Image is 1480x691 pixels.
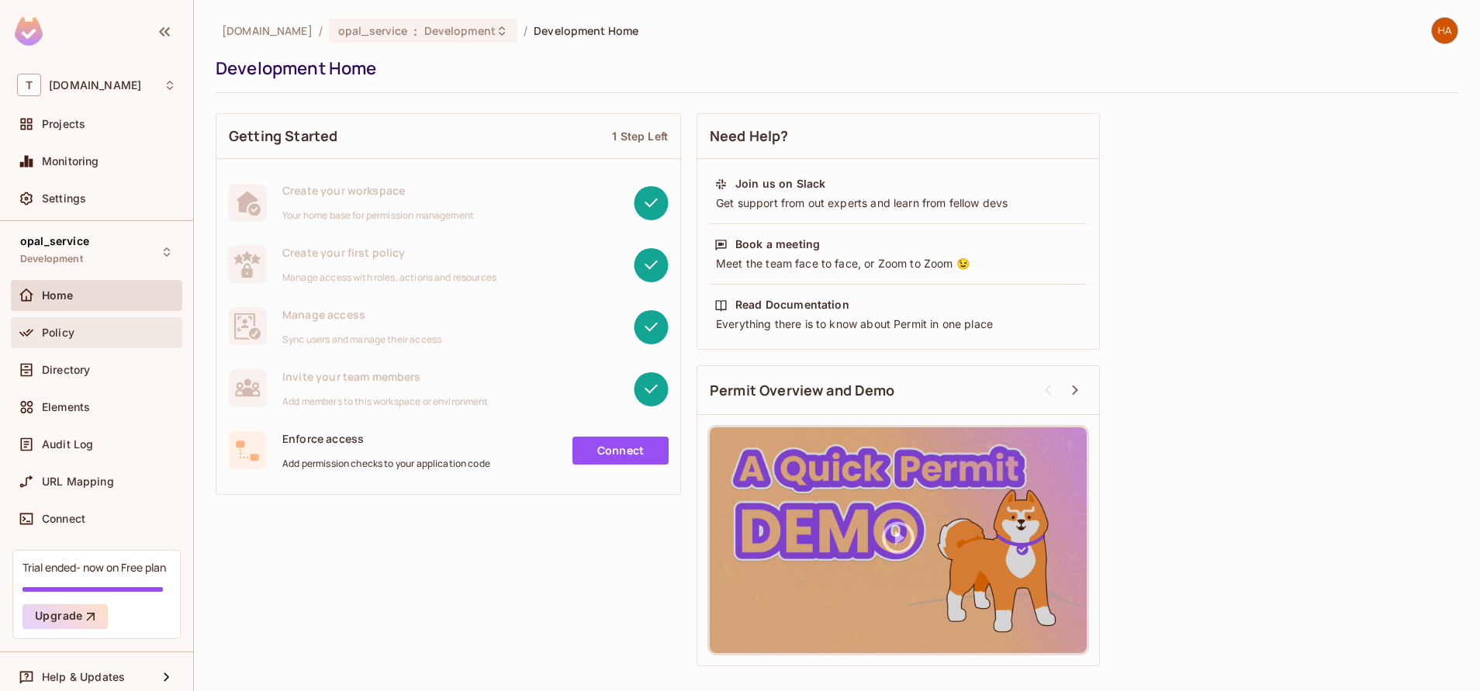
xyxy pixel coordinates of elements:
span: Create your first policy [282,245,496,260]
div: Everything there is to know about Permit in one place [714,316,1082,332]
span: Create your workspace [282,183,474,198]
div: 1 Step Left [612,129,668,143]
span: Monitoring [42,155,99,168]
div: Trial ended- now on Free plan [22,560,166,575]
span: Manage access [282,307,441,322]
span: Projects [42,118,85,130]
span: Connect [42,513,85,525]
div: Book a meeting [735,237,820,252]
span: : [413,25,418,37]
span: Permit Overview and Demo [710,381,895,400]
span: Development Home [534,23,638,38]
a: Connect [572,437,669,465]
div: Read Documentation [735,297,849,313]
span: Home [42,289,74,302]
span: Elements [42,401,90,413]
li: / [319,23,323,38]
div: Development Home [216,57,1451,80]
span: Add members to this workspace or environment [282,396,489,408]
span: Settings [42,192,86,205]
div: Get support from out experts and learn from fellow devs [714,195,1082,211]
img: harani.arumalla1@t-mobile.com [1432,18,1458,43]
div: Meet the team face to face, or Zoom to Zoom 😉 [714,256,1082,271]
span: Audit Log [42,438,93,451]
span: the active workspace [222,23,313,38]
span: Manage access with roles, actions and resources [282,271,496,284]
span: Need Help? [710,126,789,146]
span: Help & Updates [42,671,125,683]
span: Getting Started [229,126,337,146]
span: Enforce access [282,431,490,446]
div: Join us on Slack [735,176,825,192]
span: opal_service [338,23,408,38]
span: Development [20,253,83,265]
span: Policy [42,326,74,339]
span: Sync users and manage their access [282,333,441,346]
span: T [17,74,41,96]
span: Your home base for permission management [282,209,474,222]
span: Directory [42,364,90,376]
img: SReyMgAAAABJRU5ErkJggg== [15,17,43,46]
span: Invite your team members [282,369,489,384]
button: Upgrade [22,604,108,629]
span: opal_service [20,235,89,247]
span: URL Mapping [42,475,114,488]
span: Add permission checks to your application code [282,458,490,470]
span: Development [424,23,496,38]
span: Workspace: t-mobile.com [49,79,141,92]
li: / [524,23,527,38]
